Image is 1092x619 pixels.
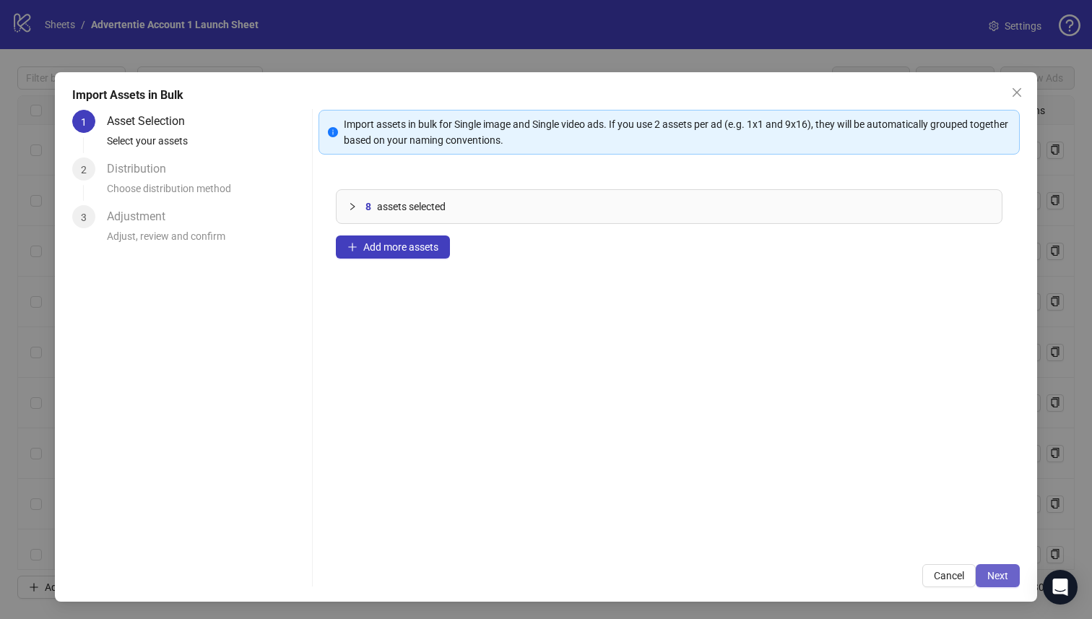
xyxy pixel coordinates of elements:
[1005,81,1028,104] button: Close
[81,116,87,128] span: 1
[107,110,196,133] div: Asset Selection
[1043,570,1078,605] div: Open Intercom Messenger
[365,199,371,215] span: 8
[934,570,964,581] span: Cancel
[107,228,306,253] div: Adjust, review and confirm
[377,199,446,215] span: assets selected
[81,212,87,223] span: 3
[348,202,357,211] span: collapsed
[347,242,357,252] span: plus
[1011,87,1023,98] span: close
[72,87,1020,104] div: Import Assets in Bulk
[81,164,87,176] span: 2
[344,116,1011,148] div: Import assets in bulk for Single image and Single video ads. If you use 2 assets per ad (e.g. 1x1...
[337,190,1002,223] div: 8assets selected
[987,570,1008,581] span: Next
[107,157,178,181] div: Distribution
[107,133,306,157] div: Select your assets
[107,181,306,205] div: Choose distribution method
[336,235,450,259] button: Add more assets
[328,127,338,137] span: info-circle
[922,564,976,587] button: Cancel
[976,564,1020,587] button: Next
[363,241,438,253] span: Add more assets
[107,205,177,228] div: Adjustment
